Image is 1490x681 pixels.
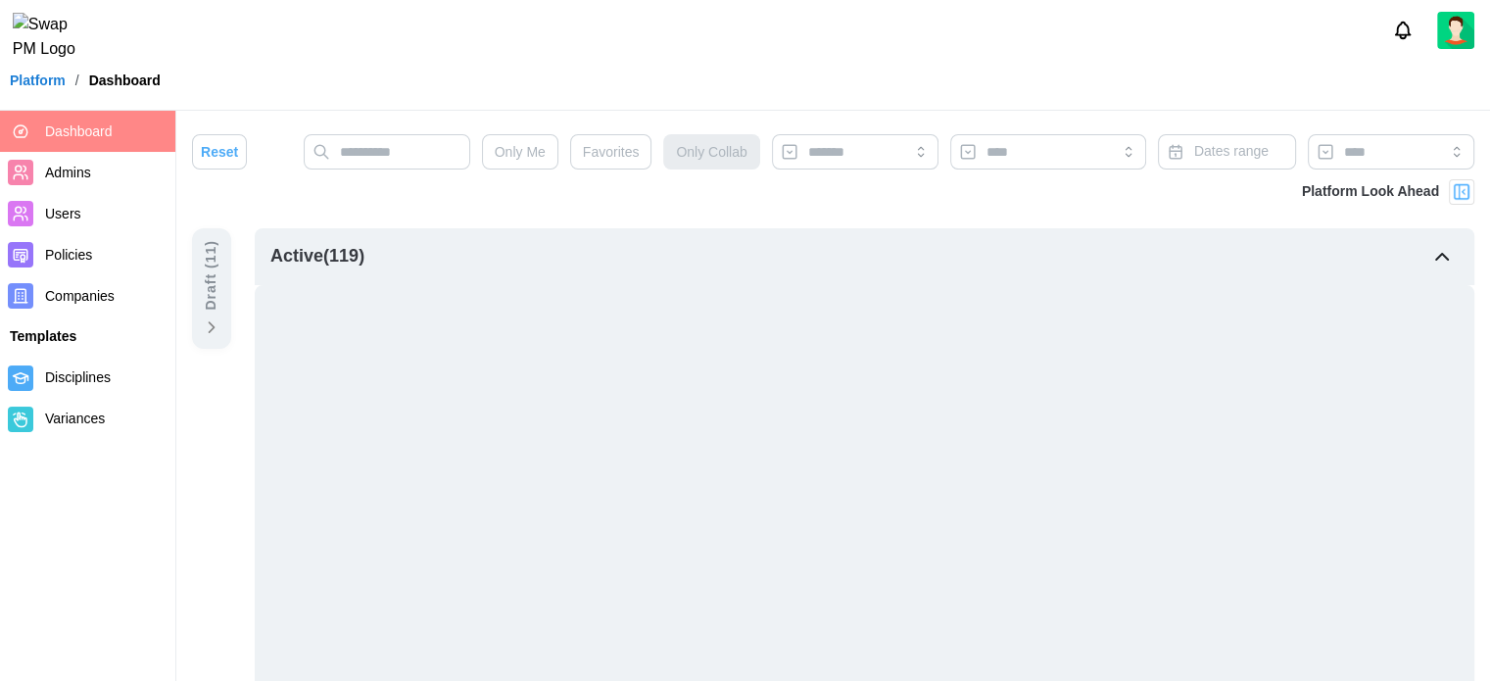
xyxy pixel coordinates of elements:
span: Policies [45,247,92,263]
span: Favorites [583,135,640,169]
button: Notifications [1386,14,1419,47]
div: Draft ( 11 ) [201,240,222,310]
span: Only Me [495,135,546,169]
button: Reset [192,134,247,170]
span: Users [45,206,81,221]
div: Platform Look Ahead [1302,181,1439,203]
img: Project Look Ahead Button [1452,182,1471,202]
span: Dashboard [45,123,113,139]
span: Disciplines [45,369,111,385]
span: Reset [201,135,238,169]
button: Dates range [1158,134,1296,170]
a: Zulqarnain Khalil [1437,12,1474,49]
button: Only Me [482,134,558,170]
span: Dates range [1194,143,1269,159]
img: 2Q== [1437,12,1474,49]
div: Active ( 119 ) [270,243,364,270]
span: Variances [45,411,105,426]
div: Dashboard [89,73,161,87]
a: Platform [10,73,66,87]
div: Templates [10,326,166,348]
span: Admins [45,165,91,180]
button: Favorites [570,134,652,170]
div: / [75,73,79,87]
img: Swap PM Logo [13,13,92,62]
span: Companies [45,288,115,304]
